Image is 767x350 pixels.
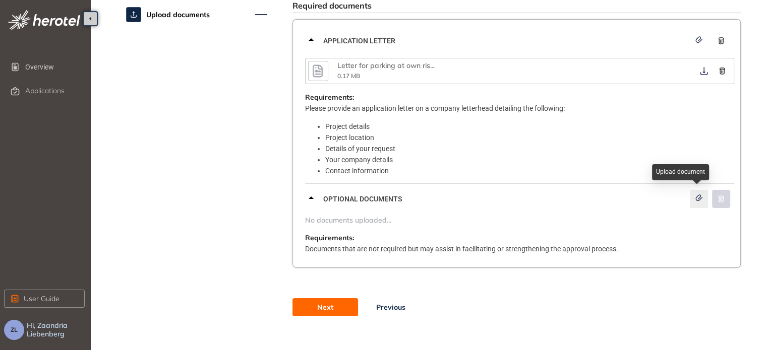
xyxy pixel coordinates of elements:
[305,184,734,214] div: Optional documents
[305,216,734,225] span: No documents uploaded...
[325,132,734,143] li: Project location
[325,121,734,132] li: Project details
[27,321,87,338] span: Hi, Zaandria Liebenberg
[323,35,690,46] span: Application letter
[652,164,709,180] div: Upload document
[305,26,734,56] div: Application letter
[317,302,333,313] span: Next
[305,93,354,102] span: Requirements:
[25,87,65,95] span: Applications
[337,61,438,70] div: Letter for parking at own risk signage on pole.pdf
[8,10,80,30] img: logo
[11,326,18,333] span: ZL
[337,72,360,80] span: 0.17 MB
[292,1,372,11] span: Required documents
[323,193,690,204] span: Optional documents
[25,57,83,77] span: Overview
[358,298,424,316] button: Previous
[305,234,354,242] span: Requirements:
[337,61,430,70] span: Letter for parking at own ris
[24,293,60,304] span: User Guide
[4,320,24,340] button: ZL
[305,243,734,254] p: Documents that are not required but may assist in facilitating or strengthening the approval proc...
[325,143,734,154] li: Details of your request
[325,165,734,176] li: Contact information
[4,290,85,308] button: User Guide
[376,302,405,313] span: Previous
[325,154,734,165] li: Your company details
[430,61,435,70] span: ...
[146,5,210,25] span: Upload documents
[292,298,358,316] button: Next
[305,103,734,114] p: Please provide an application letter on a company letterhead detailing the following:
